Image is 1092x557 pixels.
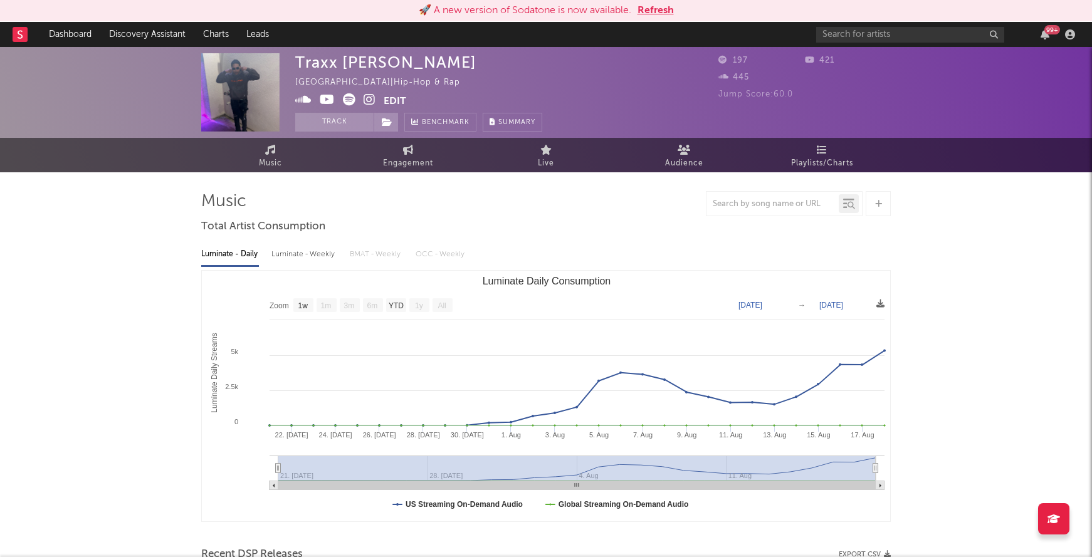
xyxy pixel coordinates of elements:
span: Music [259,156,282,171]
span: 421 [805,56,834,65]
text: 22. [DATE] [275,431,308,439]
a: Discovery Assistant [100,22,194,47]
span: Playlists/Charts [791,156,853,171]
a: Benchmark [404,113,476,132]
a: Music [201,138,339,172]
text: YTD [389,301,404,310]
text: 6m [367,301,378,310]
text: 30. [DATE] [451,431,484,439]
a: Charts [194,22,238,47]
span: Total Artist Consumption [201,219,325,234]
a: Live [477,138,615,172]
text: 3. Aug [545,431,565,439]
span: Engagement [383,156,433,171]
text: 3m [344,301,355,310]
input: Search by song name or URL [706,199,839,209]
text: 11. Aug [719,431,742,439]
button: Refresh [638,3,674,18]
text: Luminate Daily Streams [210,333,219,412]
span: 197 [718,56,748,65]
button: 99+ [1041,29,1049,39]
div: Luminate - Daily [201,244,259,265]
text: Luminate Daily Consumption [483,276,611,286]
div: 99 + [1044,25,1060,34]
text: 1w [298,301,308,310]
text: 7. Aug [633,431,653,439]
div: [GEOGRAPHIC_DATA] | Hip-hop & Rap [295,75,489,90]
text: 28. [DATE] [407,431,440,439]
a: Engagement [339,138,477,172]
svg: Luminate Daily Consumption [202,271,891,521]
div: Traxx [PERSON_NAME] [295,53,476,71]
text: → [798,301,806,310]
text: Global Streaming On-Demand Audio [559,500,689,509]
text: 5k [231,348,238,355]
text: 26. [DATE] [363,431,396,439]
button: Edit [384,93,406,109]
span: Summary [498,119,535,126]
button: Track [295,113,374,132]
span: Audience [665,156,703,171]
text: 15. Aug [807,431,830,439]
button: Summary [483,113,542,132]
text: 24. [DATE] [319,431,352,439]
a: Audience [615,138,753,172]
text: Zoom [270,301,289,310]
text: 17. Aug [851,431,874,439]
text: 1y [415,301,423,310]
text: All [438,301,446,310]
text: 13. Aug [763,431,786,439]
text: 9. Aug [677,431,696,439]
text: US Streaming On-Demand Audio [406,500,523,509]
div: Luminate - Weekly [271,244,337,265]
div: 🚀 A new version of Sodatone is now available. [419,3,631,18]
text: [DATE] [819,301,843,310]
text: 5. Aug [589,431,609,439]
text: 2.5k [225,383,238,390]
text: 1. Aug [501,431,521,439]
a: Leads [238,22,278,47]
text: [DATE] [738,301,762,310]
span: Jump Score: 60.0 [718,90,793,98]
text: 1m [321,301,332,310]
text: 0 [234,418,238,425]
span: Benchmark [422,115,470,130]
a: Playlists/Charts [753,138,891,172]
a: Dashboard [40,22,100,47]
input: Search for artists [816,27,1004,43]
span: Live [538,156,554,171]
span: 445 [718,73,749,81]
